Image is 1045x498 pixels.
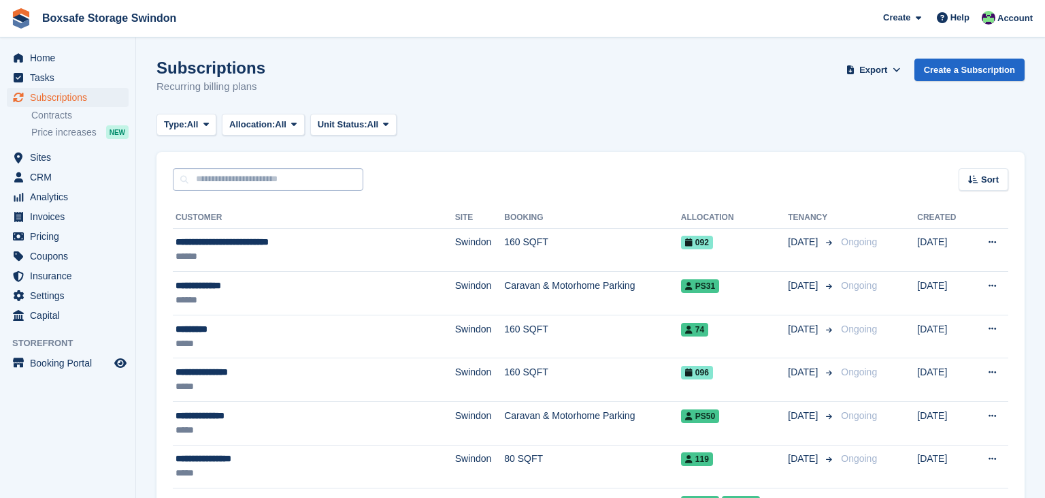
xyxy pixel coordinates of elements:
[7,266,129,285] a: menu
[455,315,505,358] td: Swindon
[504,207,681,229] th: Booking
[883,11,910,25] span: Create
[11,8,31,29] img: stora-icon-8386f47178a22dfd0bd8f6a31ec36ba5ce8667c1dd55bd0f319d3a0aa187defe.svg
[31,126,97,139] span: Price increases
[997,12,1033,25] span: Account
[788,279,820,293] span: [DATE]
[7,48,129,67] a: menu
[455,228,505,272] td: Swindon
[31,109,129,122] a: Contracts
[30,354,112,373] span: Booking Portal
[788,452,820,466] span: [DATE]
[229,118,275,131] span: Allocation:
[455,445,505,488] td: Swindon
[504,272,681,315] td: Caravan & Motorhome Parking
[7,306,129,325] a: menu
[30,286,112,305] span: Settings
[30,266,112,285] span: Insurance
[455,358,505,402] td: Swindon
[7,68,129,87] a: menu
[788,409,820,423] span: [DATE]
[681,366,713,379] span: 096
[982,11,995,25] img: Kim Virabi
[173,207,455,229] th: Customer
[7,247,129,266] a: menu
[455,207,505,229] th: Site
[7,207,129,226] a: menu
[504,315,681,358] td: 160 SQFT
[30,227,112,246] span: Pricing
[37,7,182,29] a: Boxsafe Storage Swindon
[859,63,887,77] span: Export
[7,354,129,373] a: menu
[788,365,820,379] span: [DATE]
[917,272,969,315] td: [DATE]
[7,187,129,206] a: menu
[917,207,969,229] th: Created
[30,207,112,226] span: Invoices
[7,148,129,167] a: menu
[164,118,187,131] span: Type:
[7,286,129,305] a: menu
[917,402,969,446] td: [DATE]
[914,59,1025,81] a: Create a Subscription
[156,114,216,136] button: Type: All
[788,207,835,229] th: Tenancy
[30,68,112,87] span: Tasks
[7,227,129,246] a: menu
[917,358,969,402] td: [DATE]
[504,358,681,402] td: 160 SQFT
[841,324,877,334] span: Ongoing
[30,148,112,167] span: Sites
[504,228,681,272] td: 160 SQFT
[681,409,719,423] span: PS50
[950,11,969,25] span: Help
[156,79,265,95] p: Recurring billing plans
[681,452,713,466] span: 119
[981,173,999,187] span: Sort
[504,445,681,488] td: 80 SQFT
[681,323,708,337] span: 74
[106,125,129,139] div: NEW
[917,315,969,358] td: [DATE]
[455,402,505,446] td: Swindon
[367,118,379,131] span: All
[187,118,199,131] span: All
[7,88,129,107] a: menu
[841,367,877,377] span: Ongoing
[30,88,112,107] span: Subscriptions
[504,402,681,446] td: Caravan & Motorhome Parking
[310,114,397,136] button: Unit Status: All
[31,125,129,140] a: Price increases NEW
[788,322,820,337] span: [DATE]
[112,355,129,371] a: Preview store
[917,445,969,488] td: [DATE]
[30,48,112,67] span: Home
[7,168,129,187] a: menu
[156,59,265,77] h1: Subscriptions
[841,280,877,291] span: Ongoing
[681,207,788,229] th: Allocation
[841,236,877,247] span: Ongoing
[681,279,719,293] span: PS31
[681,236,713,249] span: 092
[841,453,877,464] span: Ongoing
[30,247,112,266] span: Coupons
[30,306,112,325] span: Capital
[30,168,112,187] span: CRM
[841,410,877,421] span: Ongoing
[455,272,505,315] td: Swindon
[12,337,135,350] span: Storefront
[844,59,903,81] button: Export
[222,114,305,136] button: Allocation: All
[275,118,286,131] span: All
[788,235,820,249] span: [DATE]
[318,118,367,131] span: Unit Status:
[917,228,969,272] td: [DATE]
[30,187,112,206] span: Analytics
